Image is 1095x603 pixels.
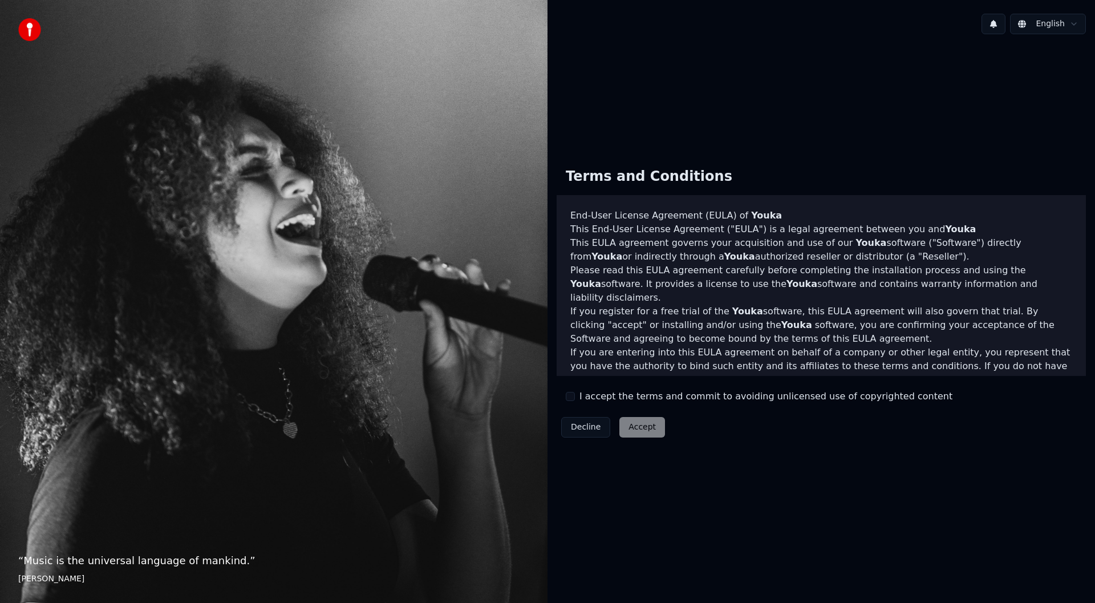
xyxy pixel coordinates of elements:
[781,319,812,330] span: Youka
[732,306,763,317] span: Youka
[570,346,1072,400] p: If you are entering into this EULA agreement on behalf of a company or other legal entity, you re...
[18,553,529,569] p: “ Music is the universal language of mankind. ”
[570,222,1072,236] p: This End-User License Agreement ("EULA") is a legal agreement between you and
[945,224,976,234] span: Youka
[18,18,41,41] img: youka
[18,573,529,585] footer: [PERSON_NAME]
[570,264,1072,305] p: Please read this EULA agreement carefully before completing the installation process and using th...
[724,251,755,262] span: Youka
[570,236,1072,264] p: This EULA agreement governs your acquisition and use of our software ("Software") directly from o...
[561,417,610,438] button: Decline
[579,390,952,403] label: I accept the terms and commit to avoiding unlicensed use of copyrighted content
[855,237,886,248] span: Youka
[557,159,741,195] div: Terms and Conditions
[786,278,817,289] span: Youka
[570,305,1072,346] p: If you register for a free trial of the software, this EULA agreement will also govern that trial...
[591,251,622,262] span: Youka
[570,278,601,289] span: Youka
[751,210,782,221] span: Youka
[570,209,1072,222] h3: End-User License Agreement (EULA) of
